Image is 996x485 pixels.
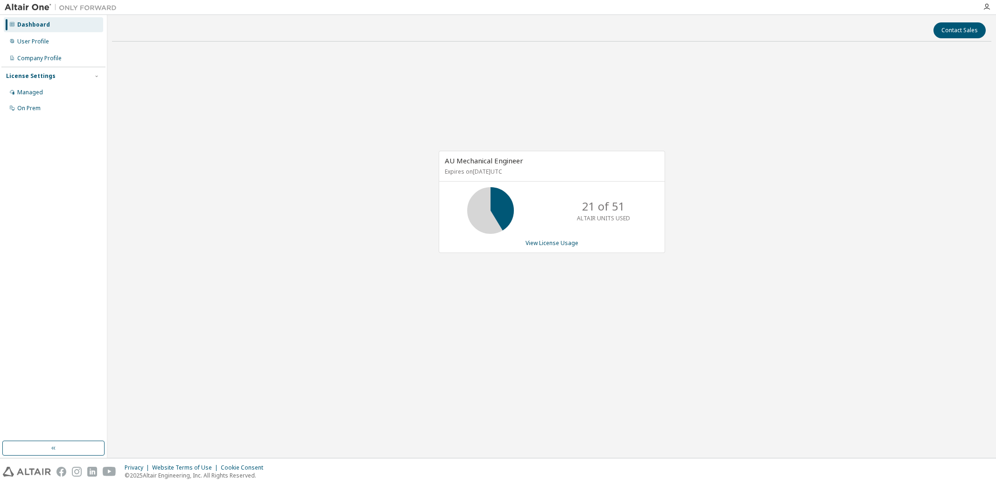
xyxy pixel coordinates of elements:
div: Company Profile [17,55,62,62]
div: Dashboard [17,21,50,28]
div: On Prem [17,105,41,112]
button: Contact Sales [933,22,986,38]
span: AU Mechanical Engineer [445,156,523,165]
div: User Profile [17,38,49,45]
p: Expires on [DATE] UTC [445,168,657,176]
div: Cookie Consent [221,464,269,471]
div: Website Terms of Use [152,464,221,471]
div: Privacy [125,464,152,471]
img: Altair One [5,3,121,12]
img: youtube.svg [103,467,116,477]
p: © 2025 Altair Engineering, Inc. All Rights Reserved. [125,471,269,479]
p: ALTAIR UNITS USED [577,214,630,222]
div: License Settings [6,72,56,80]
img: altair_logo.svg [3,467,51,477]
img: linkedin.svg [87,467,97,477]
a: View License Usage [526,239,578,247]
div: Managed [17,89,43,96]
p: 21 of 51 [582,198,625,214]
img: instagram.svg [72,467,82,477]
img: facebook.svg [56,467,66,477]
